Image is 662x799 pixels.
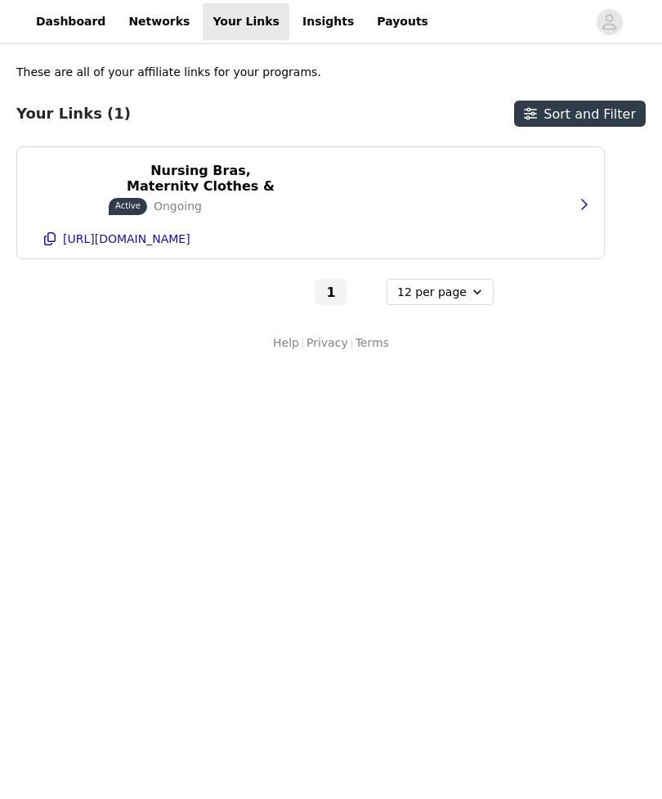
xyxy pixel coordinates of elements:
p: These are all of your affiliate links for your programs. [16,64,321,81]
img: Kindred Bravely | Nursing Bras, Maternity Clothes & Mom Must-Haves [34,157,99,222]
a: Terms [356,334,389,352]
div: avatar [602,9,617,35]
button: Go to next page [351,279,383,305]
button: Sort and Filter [514,101,646,127]
button: Kindred Bravely | Nursing Bras, Maternity Clothes & Mom Must-Haves [109,165,293,191]
a: Help [273,334,299,352]
button: Go to previous page [279,279,311,305]
p: Ongoing [154,198,202,215]
a: Dashboard [26,3,115,40]
p: Active [115,200,141,212]
p: [URL][DOMAIN_NAME] [63,232,190,245]
h3: Your Links (1) [16,105,131,123]
button: Go To Page 1 [315,279,347,305]
button: [URL][DOMAIN_NAME] [34,226,588,252]
a: Networks [119,3,199,40]
a: Privacy [306,334,348,352]
a: Payouts [367,3,438,40]
a: Insights [293,3,364,40]
a: Your Links [203,3,289,40]
p: Kindred Bravely | Nursing Bras, Maternity Clothes & Mom Must-Haves [119,147,283,209]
